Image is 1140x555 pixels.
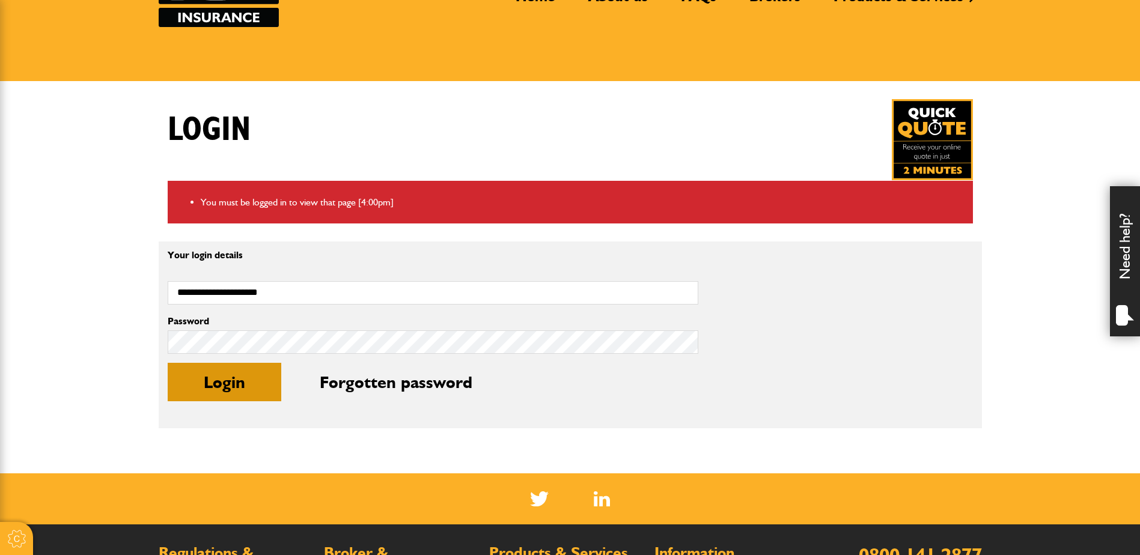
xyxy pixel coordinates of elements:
div: Need help? [1110,186,1140,336]
h1: Login [168,110,251,150]
img: Twitter [530,491,549,506]
li: You must be logged in to view that page [4:00pm] [201,195,964,210]
p: Your login details [168,250,698,260]
a: Get your insurance quote in just 2-minutes [892,99,973,180]
label: Password [168,317,698,326]
a: LinkedIn [594,491,610,506]
button: Forgotten password [284,363,508,401]
button: Login [168,363,281,401]
img: Linked In [594,491,610,506]
img: Quick Quote [892,99,973,180]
